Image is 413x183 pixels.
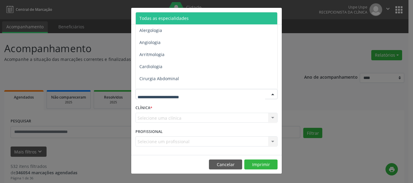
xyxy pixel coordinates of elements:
label: CLÍNICA [135,103,152,113]
button: Cancelar [209,159,242,170]
span: Cirurgia Bariatrica [139,88,177,93]
h5: Relatório de agendamentos [135,12,205,20]
span: Cirurgia Abdominal [139,76,179,81]
span: Alergologia [139,27,162,33]
span: Arritmologia [139,52,164,57]
span: Cardiologia [139,64,162,69]
span: Angiologia [139,39,161,45]
label: PROFISSIONAL [135,127,163,136]
button: Close [270,8,282,23]
button: Imprimir [244,159,278,170]
span: Todas as especialidades [139,15,189,21]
